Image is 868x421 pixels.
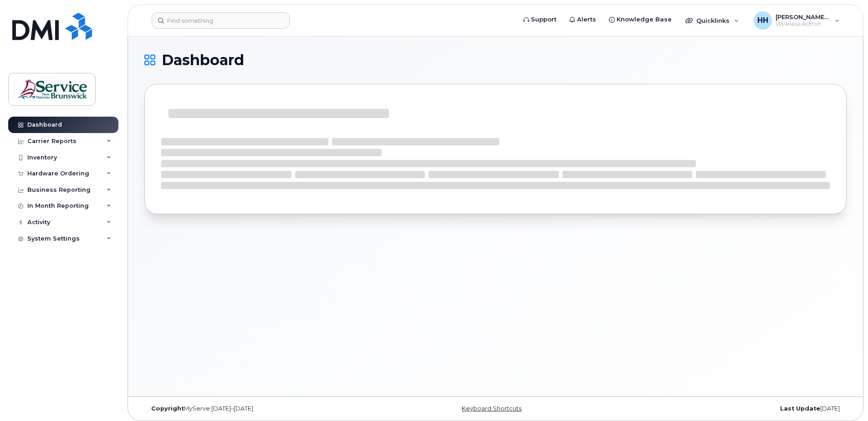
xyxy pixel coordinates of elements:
span: Dashboard [162,53,244,67]
strong: Last Update [780,405,820,412]
div: MyServe [DATE]–[DATE] [144,405,378,412]
a: Keyboard Shortcuts [462,405,521,412]
div: [DATE] [613,405,847,412]
strong: Copyright [151,405,184,412]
